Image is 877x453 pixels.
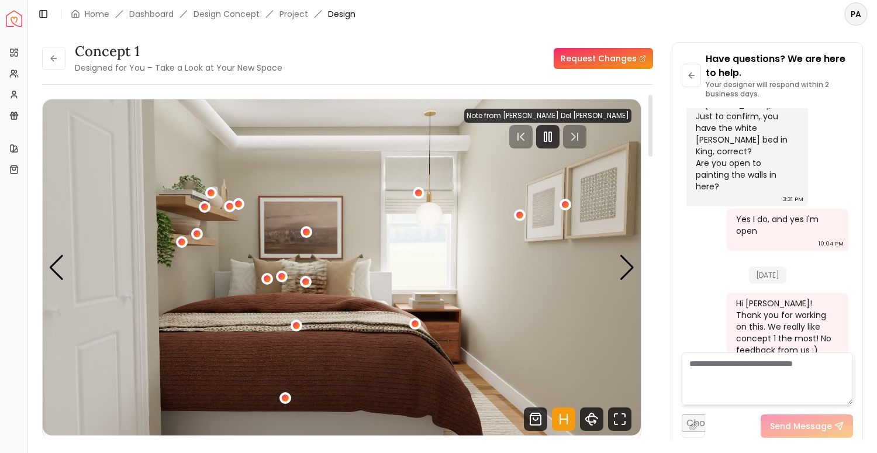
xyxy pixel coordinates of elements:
svg: Fullscreen [608,407,631,431]
div: 1 / 4 [43,99,641,435]
span: [DATE] [749,267,786,283]
a: Home [85,8,109,20]
div: 10:04 PM [819,238,844,250]
span: Design [328,8,355,20]
img: Spacejoy Logo [6,11,22,27]
button: PA [844,2,868,26]
svg: Hotspots Toggle [552,407,575,431]
svg: Pause [541,130,555,144]
span: PA [845,4,866,25]
div: Carousel [43,99,641,435]
small: Designed for You – Take a Look at Your New Space [75,62,282,74]
div: Yes I do, and yes I'm open [736,213,837,237]
h3: concept 1 [75,42,282,61]
nav: breadcrumb [71,8,355,20]
div: Previous slide [49,255,64,281]
a: Dashboard [129,8,174,20]
p: Your designer will respond within 2 business days. [706,80,853,99]
div: 3:31 PM [783,193,803,205]
li: Design Concept [194,8,260,20]
div: Hi [PERSON_NAME], Just to confirm, you have the white [PERSON_NAME] bed in King, correct? Are you... [696,99,796,192]
a: Project [279,8,308,20]
a: Spacejoy [6,11,22,27]
div: Note from [PERSON_NAME] Del [PERSON_NAME] [464,109,631,123]
p: Have questions? We are here to help. [706,52,853,80]
div: Next slide [619,255,635,281]
svg: Shop Products from this design [524,407,547,431]
img: Design Render 1 [43,99,641,435]
a: Request Changes [554,48,653,69]
div: Hi [PERSON_NAME]! Thank you for working on this. We really like concept 1 the most! No feedback f... [736,298,837,368]
svg: 360 View [580,407,603,431]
